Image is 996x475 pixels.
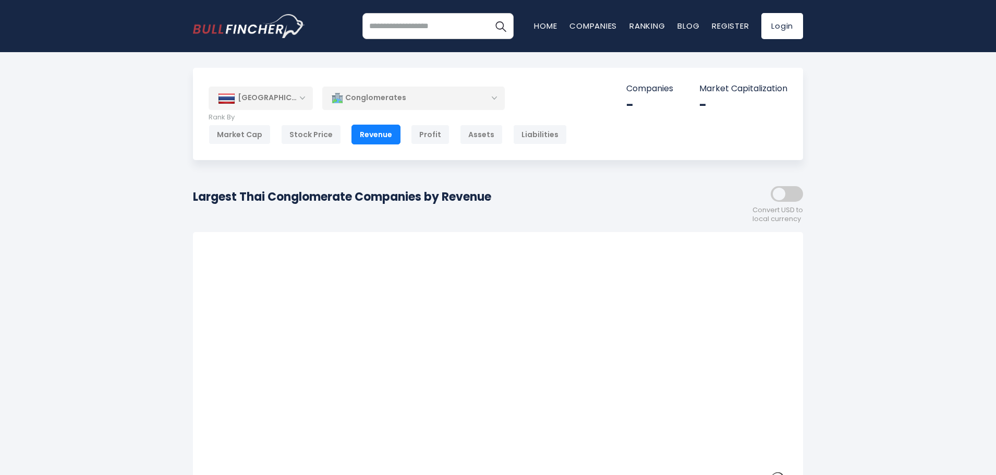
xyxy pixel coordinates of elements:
a: Go to homepage [193,14,305,38]
div: Market Cap [209,125,271,144]
h1: Largest Thai Conglomerate Companies by Revenue [193,188,491,205]
img: bullfincher logo [193,14,305,38]
div: Stock Price [281,125,341,144]
a: Register [712,20,749,31]
p: Companies [626,83,673,94]
a: Blog [677,20,699,31]
p: Market Capitalization [699,83,787,94]
div: Conglomerates [322,86,505,110]
div: Liabilities [513,125,567,144]
div: [GEOGRAPHIC_DATA] [209,87,313,109]
p: Rank By [209,113,567,122]
button: Search [488,13,514,39]
span: Convert USD to local currency [752,206,803,224]
div: - [626,97,673,113]
div: Assets [460,125,503,144]
a: Login [761,13,803,39]
a: Home [534,20,557,31]
a: Ranking [629,20,665,31]
a: Companies [569,20,617,31]
div: Revenue [351,125,400,144]
div: - [699,97,787,113]
div: Profit [411,125,450,144]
